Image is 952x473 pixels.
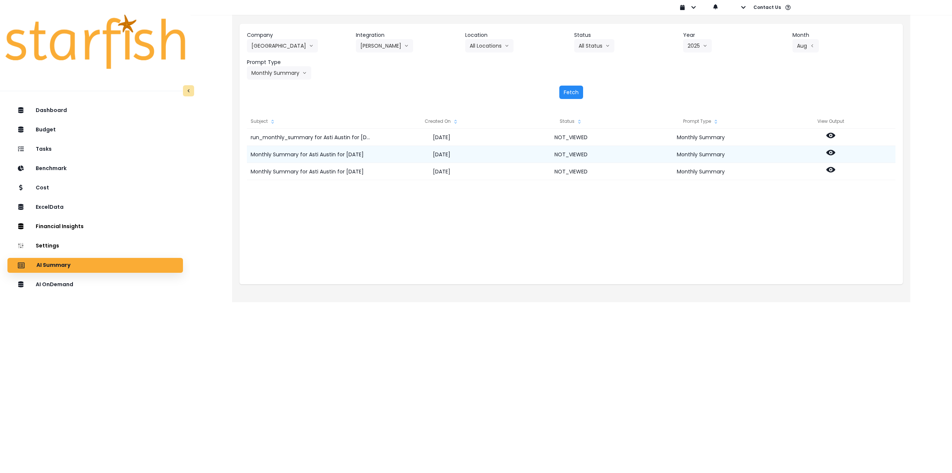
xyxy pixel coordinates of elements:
svg: arrow down line [309,42,313,49]
svg: sort [270,119,276,125]
p: Cost [36,185,49,191]
button: AI OnDemand [7,277,183,292]
p: ExcelData [36,204,64,210]
svg: sort [576,119,582,125]
p: Dashboard [36,107,67,114]
button: Financial Insights [7,219,183,234]
div: run_monthly_summary for Asti Austin for [DATE] [247,129,376,146]
header: Status [574,31,677,39]
button: Fetch [559,86,583,99]
div: View Output [766,114,895,129]
button: ExcelData [7,200,183,215]
div: NOT_VIEWED [506,163,636,180]
button: Augarrow left line [792,39,819,52]
header: Month [792,31,895,39]
header: Year [683,31,786,39]
p: Tasks [36,146,52,152]
button: Monthly Summaryarrow down line [247,66,311,80]
div: [DATE] [377,146,506,163]
button: Benchmark [7,161,183,176]
button: 2025arrow down line [683,39,712,52]
header: Integration [356,31,459,39]
div: [DATE] [377,129,506,146]
button: [GEOGRAPHIC_DATA]arrow down line [247,39,318,52]
svg: arrow left line [810,42,814,49]
button: Tasks [7,142,183,157]
p: Benchmark [36,165,67,172]
button: AI Summary [7,258,183,273]
svg: arrow down line [605,42,610,49]
button: Budget [7,122,183,137]
div: Subject [247,114,376,129]
div: Created On [377,114,506,129]
button: All Statusarrow down line [574,39,614,52]
div: Monthly Summary [636,146,766,163]
p: AI OnDemand [36,281,73,288]
header: Location [465,31,568,39]
svg: arrow down line [404,42,409,49]
div: Monthly Summary for Asti Austin for [DATE] [247,163,376,180]
svg: sort [453,119,459,125]
svg: sort [713,119,719,125]
svg: arrow down line [302,69,307,77]
svg: arrow down line [703,42,707,49]
p: AI Summary [36,262,71,269]
button: Settings [7,239,183,253]
button: [PERSON_NAME]arrow down line [356,39,413,52]
header: Prompt Type [247,58,350,66]
header: Company [247,31,350,39]
button: Cost [7,180,183,195]
p: Budget [36,127,56,133]
button: Dashboard [7,103,183,118]
div: [DATE] [377,163,506,180]
div: Monthly Summary [636,129,766,146]
div: Monthly Summary [636,163,766,180]
div: Prompt Type [636,114,766,129]
svg: arrow down line [505,42,509,49]
div: NOT_VIEWED [506,146,636,163]
div: Status [506,114,636,129]
div: Monthly Summary for Asti Austin for [DATE] [247,146,376,163]
div: NOT_VIEWED [506,129,636,146]
button: All Locationsarrow down line [465,39,514,52]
